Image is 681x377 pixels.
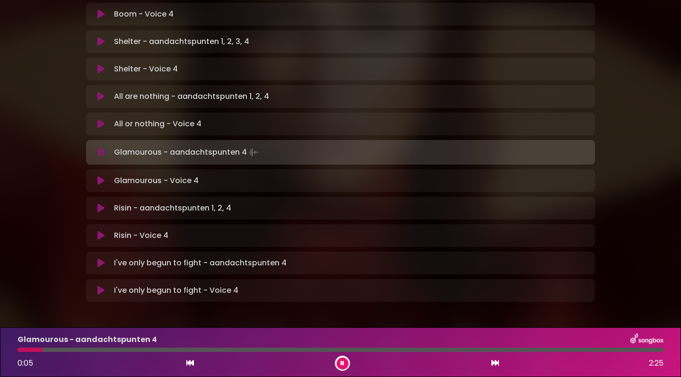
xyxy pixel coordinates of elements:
p: Shelter - aandachtspunten 1, 2, 3, 4 [114,36,249,47]
p: Shelter - Voice 4 [114,63,178,75]
p: Risin - Voice 4 [114,230,168,241]
p: Risin - aandachtspunten 1, 2, 4 [114,202,231,214]
img: songbox-logo-white.png [630,333,664,346]
p: Glamourous - Voice 4 [114,175,199,186]
p: I've only begun to fight - Voice 4 [114,285,238,296]
p: Glamourous - aandachtspunten 4 [114,146,260,159]
p: Boom - Voice 4 [114,9,174,20]
p: All or nothing - Voice 4 [114,118,201,130]
p: Glamourous - aandachtspunten 4 [17,334,157,345]
p: I've only begun to fight - aandachtspunten 4 [114,257,287,269]
p: All are nothing - aandachtspunten 1, 2, 4 [114,91,269,102]
img: waveform4.gif [247,146,260,159]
